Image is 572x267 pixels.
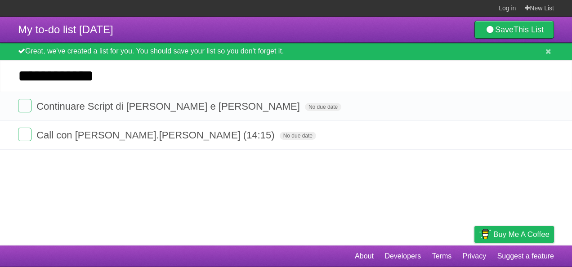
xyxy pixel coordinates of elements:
span: No due date [280,132,316,140]
a: Suggest a feature [497,248,554,265]
a: Developers [384,248,421,265]
label: Done [18,99,31,112]
b: This List [514,25,544,34]
span: Buy me a coffee [493,227,550,242]
span: My to-do list [DATE] [18,23,113,36]
img: Buy me a coffee [479,227,491,242]
span: No due date [305,103,341,111]
a: Terms [432,248,452,265]
a: About [355,248,374,265]
span: Call con [PERSON_NAME].[PERSON_NAME] (14:15) [36,129,277,141]
a: Privacy [463,248,486,265]
span: Continuare Script di [PERSON_NAME] e [PERSON_NAME] [36,101,302,112]
label: Done [18,128,31,141]
a: SaveThis List [474,21,554,39]
a: Buy me a coffee [474,226,554,243]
